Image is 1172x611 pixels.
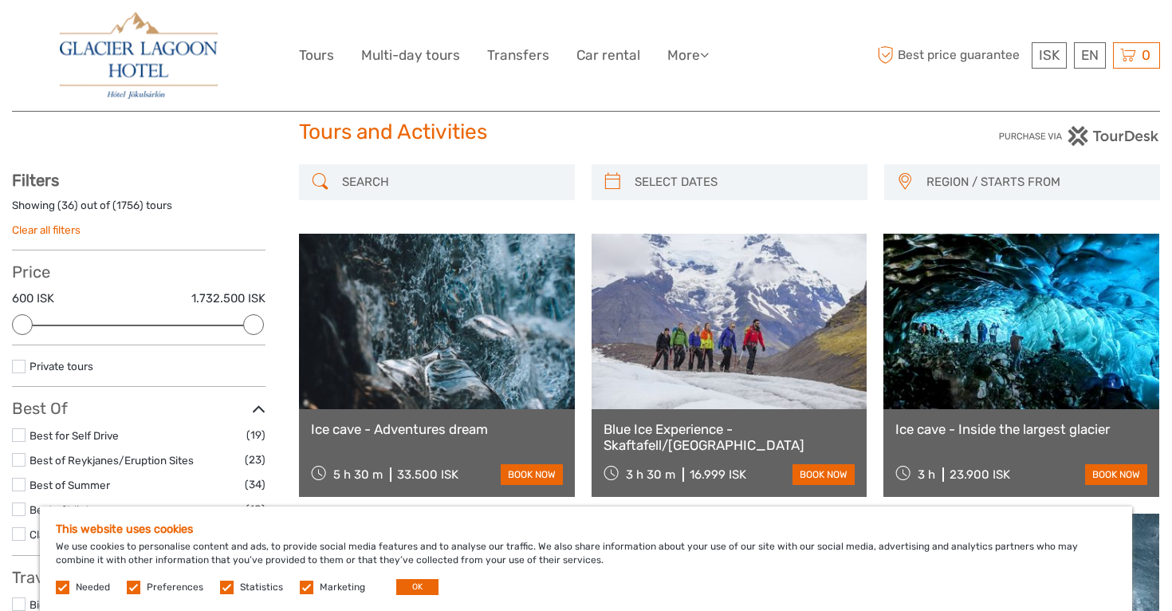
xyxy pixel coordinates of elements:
[29,479,110,491] a: Best of Summer
[604,421,855,454] a: Blue Ice Experience - Skaftafell/[GEOGRAPHIC_DATA]
[22,28,180,41] p: We're away right now. Please check back later!
[397,467,458,482] div: 33.500 ISK
[501,464,563,485] a: book now
[950,467,1010,482] div: 23.900 ISK
[12,198,265,223] div: Showing ( ) out of ( ) tours
[29,429,119,442] a: Best for Self Drive
[61,198,74,213] label: 36
[245,475,265,494] span: (34)
[628,168,859,196] input: SELECT DATES
[626,467,675,482] span: 3 h 30 m
[183,25,203,44] button: Open LiveChat chat widget
[246,500,265,518] span: (18)
[792,464,855,485] a: book now
[240,581,283,594] label: Statistics
[60,12,218,99] img: 2790-86ba44ba-e5e5-4a53-8ab7-28051417b7bc_logo_big.jpg
[1139,47,1153,63] span: 0
[918,467,935,482] span: 3 h
[1074,42,1106,69] div: EN
[487,44,549,67] a: Transfers
[12,568,265,587] h3: Travel Method
[29,454,194,467] a: Best of Reykjanes/Eruption Sites
[12,223,81,236] a: Clear all filters
[919,169,1152,195] button: REGION / STARTS FROM
[336,168,567,196] input: SEARCH
[29,598,65,611] a: Bicycle
[12,171,59,190] strong: Filters
[40,507,1132,611] div: We use cookies to personalise content and ads, to provide social media features and to analyse ou...
[147,581,203,594] label: Preferences
[299,120,873,145] h1: Tours and Activities
[191,290,265,307] label: 1.732.500 ISK
[246,426,265,444] span: (19)
[667,44,709,67] a: More
[1039,47,1060,63] span: ISK
[311,421,563,437] a: Ice cave - Adventures dream
[116,198,140,213] label: 1756
[1085,464,1147,485] a: book now
[12,262,265,282] h3: Price
[29,360,93,373] a: Private tours
[690,467,746,482] div: 16.999 ISK
[320,581,365,594] label: Marketing
[29,503,100,516] a: Best of Winter
[76,581,110,594] label: Needed
[299,44,334,67] a: Tours
[396,579,439,595] button: OK
[361,44,460,67] a: Multi-day tours
[333,467,383,482] span: 5 h 30 m
[56,522,1116,536] h5: This website uses cookies
[873,42,1028,69] span: Best price guarantee
[998,126,1160,146] img: PurchaseViaTourDesk.png
[895,421,1147,437] a: Ice cave - Inside the largest glacier
[245,451,265,469] span: (23)
[12,290,54,307] label: 600 ISK
[12,399,265,418] h3: Best Of
[576,44,640,67] a: Car rental
[29,528,94,541] a: Classic Tours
